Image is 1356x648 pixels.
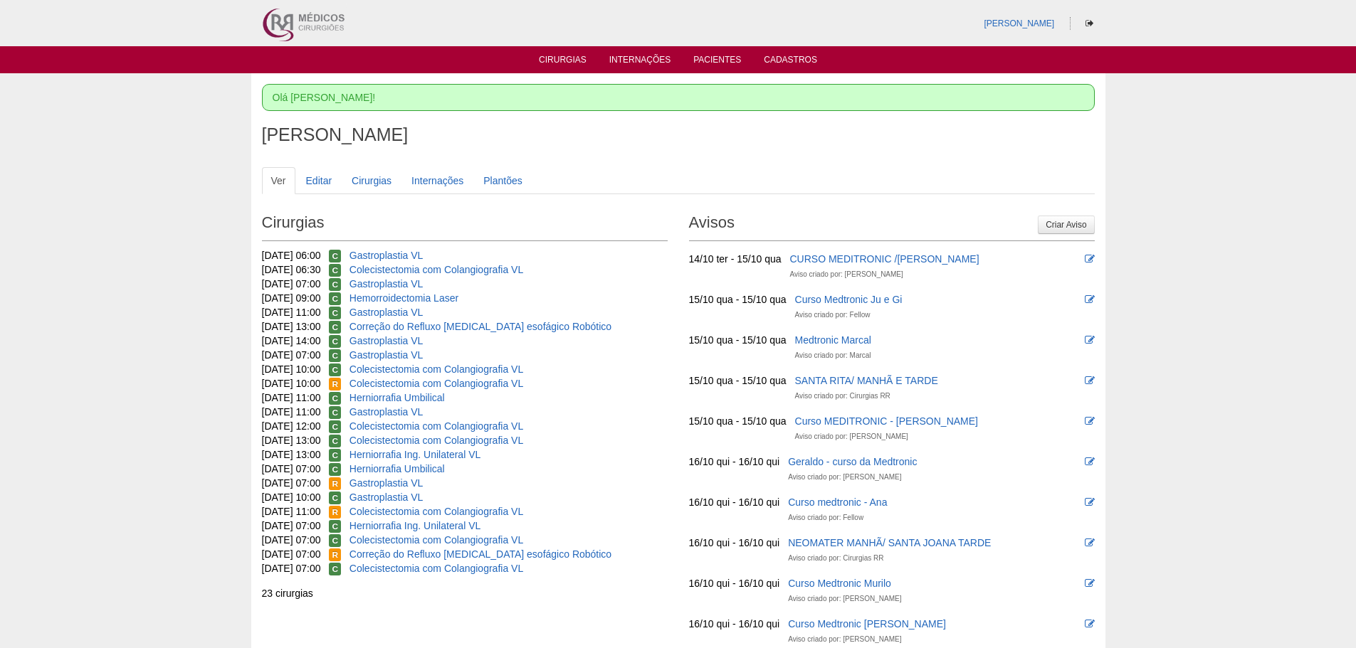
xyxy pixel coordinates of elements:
[329,378,341,391] span: Reservada
[1085,578,1095,588] i: Editar
[262,378,321,389] span: [DATE] 10:00
[262,126,1095,144] h1: [PERSON_NAME]
[788,551,883,565] div: Aviso criado por: Cirurgias RR
[689,333,787,347] div: 15/10 qua - 15/10 qua
[329,335,341,348] span: Confirmada
[262,264,321,275] span: [DATE] 06:30
[329,563,341,575] span: Confirmada
[984,18,1054,28] a: [PERSON_NAME]
[349,477,424,489] a: Gastroplastia VL
[795,389,890,403] div: Aviso criado por: Cirurgias RR
[689,208,1095,241] h2: Avisos
[329,349,341,362] span: Confirmada
[262,321,321,332] span: [DATE] 13:00
[349,321,611,332] a: Correção do Refluxo [MEDICAL_DATA] esofágico Robótico
[262,406,321,418] span: [DATE] 11:00
[790,253,979,265] a: CURSO MEDITRONIC /[PERSON_NAME]
[795,308,871,322] div: Aviso criado por: Fellow
[329,534,341,547] span: Confirmada
[795,430,908,444] div: Aviso criado por: [PERSON_NAME]
[329,406,341,419] span: Confirmada
[329,264,341,277] span: Confirmada
[262,335,321,346] span: [DATE] 14:00
[689,455,780,469] div: 16/10 qui - 16/10 qui
[349,392,445,403] a: Herniorrafia Umbilical
[329,420,341,433] span: Confirmada
[689,252,782,266] div: 14/10 ter - 15/10 qua
[788,592,901,606] div: Aviso criado por: [PERSON_NAME]
[689,292,787,307] div: 15/10 qua - 15/10 qua
[262,534,321,546] span: [DATE] 07:00
[402,167,473,194] a: Internações
[1085,254,1095,264] i: Editar
[262,167,295,194] a: Ver
[329,321,341,334] span: Confirmada
[262,449,321,460] span: [DATE] 13:00
[609,55,671,69] a: Internações
[1085,497,1095,507] i: Editar
[1085,294,1095,304] i: Editar
[262,84,1095,111] div: Olá [PERSON_NAME]!
[795,375,938,386] a: SANTA RITA/ MANHÃ E TARDE
[1085,416,1095,426] i: Editar
[342,167,401,194] a: Cirurgias
[349,449,480,460] a: Herniorrafia Ing. Unilateral VL
[262,208,668,241] h2: Cirurgias
[329,278,341,291] span: Confirmada
[329,250,341,262] span: Confirmada
[262,435,321,446] span: [DATE] 13:00
[349,563,523,574] a: Colecistectomia com Colangiografia VL
[349,520,480,531] a: Herniorrafia Ing. Unilateral VL
[764,55,817,69] a: Cadastros
[349,363,523,375] a: Colecistectomia com Colangiografia VL
[689,617,780,631] div: 16/10 qui - 16/10 qui
[262,520,321,531] span: [DATE] 07:00
[329,307,341,319] span: Confirmada
[329,449,341,462] span: Confirmada
[689,495,780,509] div: 16/10 qui - 16/10 qui
[1085,538,1095,548] i: Editar
[1085,457,1095,467] i: Editar
[1085,376,1095,386] i: Editar
[329,506,341,519] span: Reservada
[349,492,424,503] a: Gastroplastia VL
[349,250,424,261] a: Gastroplastia VL
[349,378,523,389] a: Colecistectomia com Colangiografia VL
[262,420,321,432] span: [DATE] 12:00
[795,415,978,427] a: Curso MEDITRONIC - [PERSON_NAME]
[689,576,780,590] div: 16/10 qui - 16/10 qui
[349,349,424,361] a: Gastroplastia VL
[689,414,787,428] div: 15/10 qua - 15/10 qua
[795,349,871,363] div: Aviso criado por: Marcal
[329,548,341,561] span: Reservada
[262,250,321,261] span: [DATE] 06:00
[349,307,424,318] a: Gastroplastia VL
[1038,216,1094,234] a: Criar Aviso
[329,392,341,405] span: Confirmada
[795,334,871,346] a: Medtronic Marcal
[262,563,321,574] span: [DATE] 07:00
[262,492,321,503] span: [DATE] 10:00
[349,463,445,474] a: Herniorrafia Umbilical
[539,55,587,69] a: Cirurgias
[788,470,901,484] div: Aviso criado por: [PERSON_NAME]
[349,506,523,517] a: Colecistectomia com Colangiografia VL
[329,492,341,504] span: Confirmada
[349,292,458,304] a: Hemorroidectomia Laser
[329,477,341,490] span: Reservada
[788,496,887,508] a: Curso medtronic - Ana
[795,294,903,305] a: Curso Medtronic Ju e Gi
[788,578,891,589] a: Curso Medtronic Murilo
[1085,619,1095,629] i: Editar
[1086,19,1093,28] i: Sair
[693,55,741,69] a: Pacientes
[329,292,341,305] span: Confirmada
[329,363,341,376] span: Confirmada
[329,520,341,533] span: Confirmada
[788,537,991,548] a: NEOMATER MANHÃ/ SANTA JOANA TARDE
[788,632,901,647] div: Aviso criado por: [PERSON_NAME]
[689,536,780,550] div: 16/10 qui - 16/10 qui
[329,463,341,476] span: Confirmada
[329,435,341,447] span: Confirmada
[262,363,321,375] span: [DATE] 10:00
